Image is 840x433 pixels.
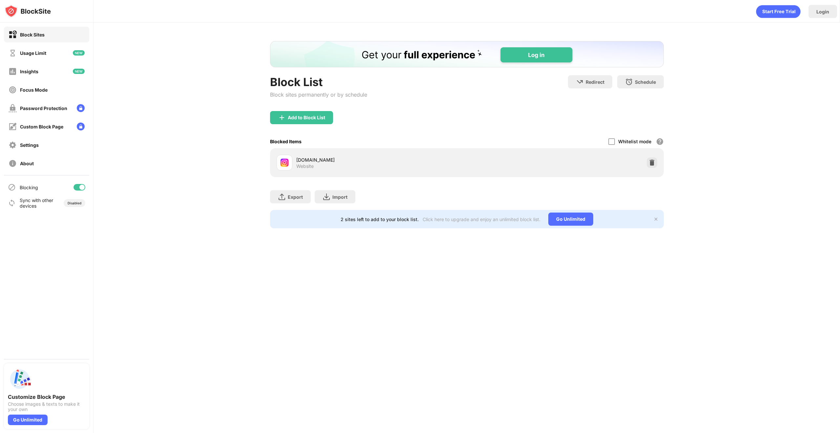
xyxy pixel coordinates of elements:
[20,105,67,111] div: Password Protection
[5,5,51,18] img: logo-blocksite.svg
[296,156,467,163] div: [DOMAIN_NAME]
[9,49,17,57] img: time-usage-off.svg
[270,91,367,98] div: Block sites permanently or by schedule
[618,139,651,144] div: Whitelist mode
[8,183,16,191] img: blocking-icon.svg
[548,213,593,226] div: Go Unlimited
[9,123,17,131] img: customize-block-page-off.svg
[288,194,303,200] div: Export
[8,367,31,391] img: push-custom-page.svg
[635,79,656,85] div: Schedule
[653,217,659,222] img: x-button.svg
[9,67,17,76] img: insights-off.svg
[9,86,17,94] img: focus-off.svg
[756,5,801,18] div: animation
[9,31,17,39] img: block-on.svg
[20,69,38,74] div: Insights
[341,217,419,222] div: 2 sites left to add to your block list.
[20,50,46,56] div: Usage Limit
[288,115,325,120] div: Add to Block List
[77,123,85,130] img: lock-menu.svg
[281,159,288,167] img: favicons
[20,142,39,148] div: Settings
[9,141,17,149] img: settings-off.svg
[20,161,34,166] div: About
[8,199,16,207] img: sync-icon.svg
[20,185,38,190] div: Blocking
[296,163,314,169] div: Website
[9,104,17,112] img: password-protection-off.svg
[423,217,540,222] div: Click here to upgrade and enjoy an unlimited block list.
[816,9,829,14] div: Login
[20,32,45,37] div: Block Sites
[586,79,604,85] div: Redirect
[9,159,17,168] img: about-off.svg
[20,87,48,93] div: Focus Mode
[332,194,347,200] div: Import
[77,104,85,112] img: lock-menu.svg
[270,75,367,89] div: Block List
[8,394,85,400] div: Customize Block Page
[20,197,53,209] div: Sync with other devices
[73,69,85,74] img: new-icon.svg
[68,201,81,205] div: Disabled
[8,401,85,412] div: Choose images & texts to make it your own
[270,41,664,67] iframe: Banner
[8,415,48,425] div: Go Unlimited
[20,124,63,129] div: Custom Block Page
[73,50,85,56] img: new-icon.svg
[270,139,302,144] div: Blocked Items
